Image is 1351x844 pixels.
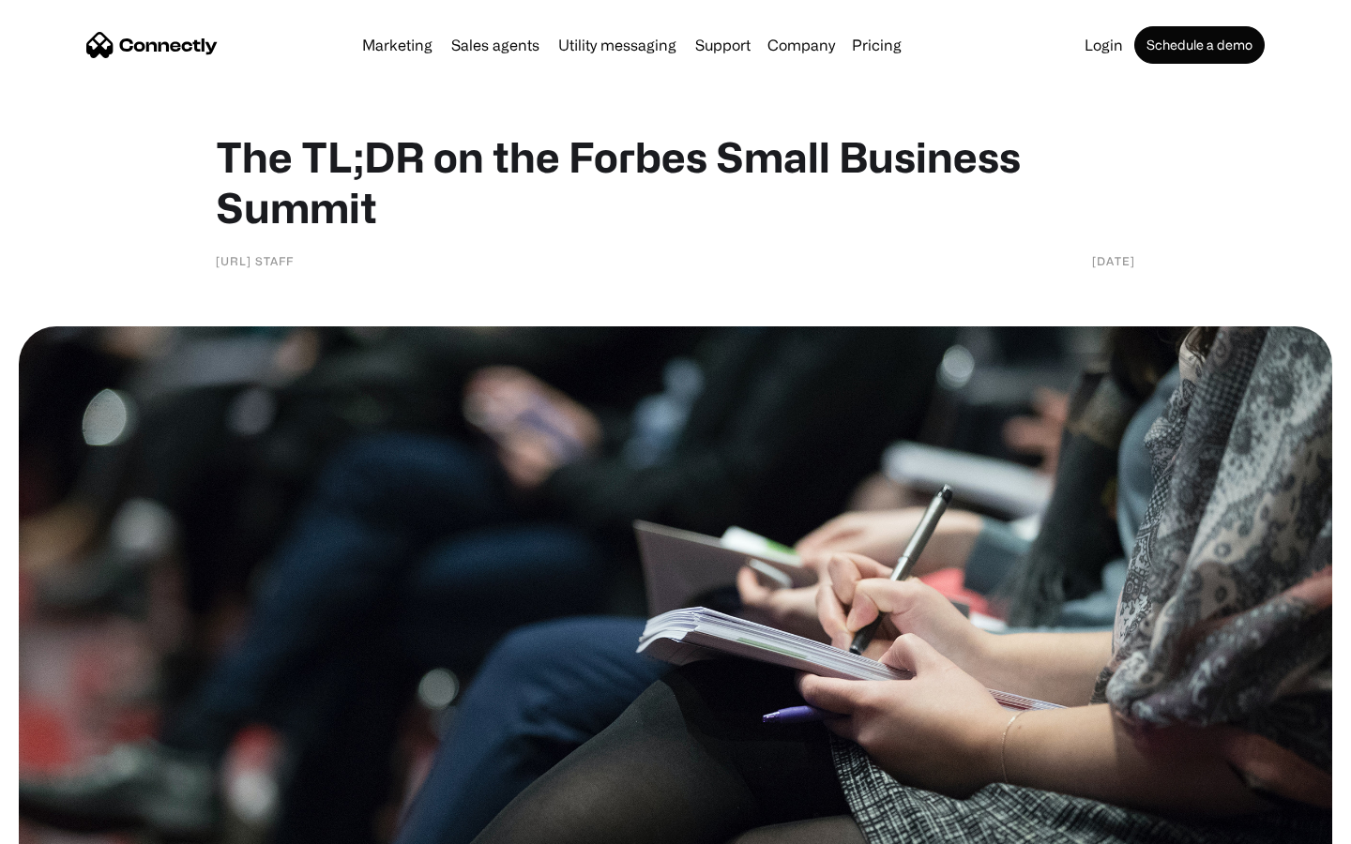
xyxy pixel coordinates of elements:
[844,38,909,53] a: Pricing
[19,811,113,837] aside: Language selected: English
[444,38,547,53] a: Sales agents
[688,38,758,53] a: Support
[1134,26,1265,64] a: Schedule a demo
[1092,251,1135,270] div: [DATE]
[1077,38,1131,53] a: Login
[216,131,1135,233] h1: The TL;DR on the Forbes Small Business Summit
[355,38,440,53] a: Marketing
[38,811,113,837] ul: Language list
[767,32,835,58] div: Company
[216,251,294,270] div: [URL] Staff
[551,38,684,53] a: Utility messaging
